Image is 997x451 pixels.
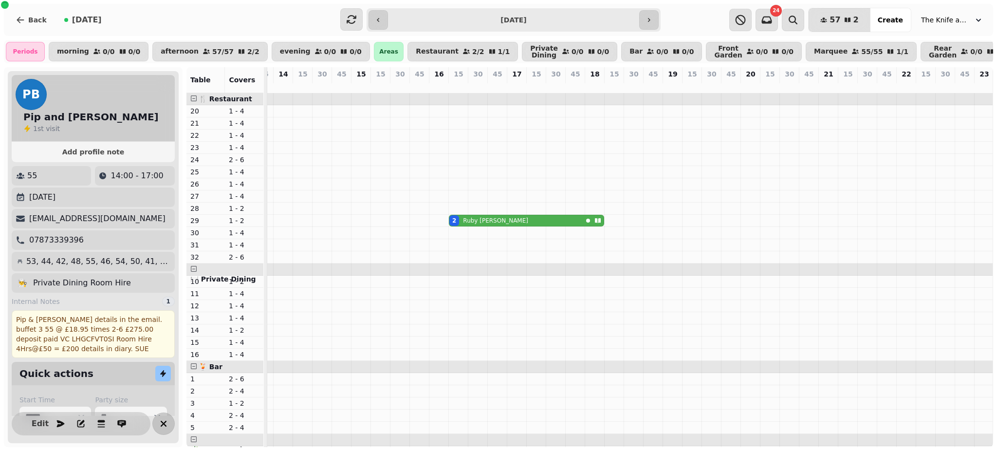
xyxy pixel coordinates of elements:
p: Ruby [PERSON_NAME] [463,217,528,225]
p: 👨‍🍳 [18,277,27,289]
p: Rear Garden [929,45,957,58]
p: 0 [825,81,832,91]
p: 2 / 2 [247,48,259,55]
p: 2 - 6 [229,374,259,384]
p: 0 [708,81,716,91]
p: 57 / 57 [212,48,234,55]
p: 1 - 2 [229,398,259,408]
span: Create [878,17,903,23]
p: 19 [668,69,677,79]
p: 1 - 2 [229,277,259,286]
span: Table [190,76,211,84]
span: 2 [853,16,859,24]
p: 20 [746,69,755,79]
button: Restaurant2/21/1 [407,42,518,61]
p: 0 [903,81,910,91]
p: 16 [190,350,221,359]
p: 2 [190,386,221,396]
p: 11 [190,289,221,299]
span: 1 [33,125,37,132]
button: afternoon57/572/2 [152,42,268,61]
p: [EMAIL_ADDRESS][DOMAIN_NAME] [29,213,166,225]
p: 55 [27,170,37,182]
p: Private Dining Room Hire [33,277,131,289]
p: 2 - 6 [229,252,259,262]
p: 30 [863,69,872,79]
p: 30 [941,69,950,79]
p: 1 - 4 [229,179,259,189]
p: 14:00 - 17:00 [111,170,163,182]
p: 0 [961,81,969,91]
p: 31 [190,240,221,250]
p: 0 / 0 [572,48,584,55]
p: 12 [190,301,221,311]
p: 0 [318,81,326,91]
p: 0 [494,81,501,91]
p: 0 [688,81,696,91]
p: 21 [190,118,221,128]
p: [DATE] [29,191,55,203]
p: morning [57,48,89,56]
span: st [37,125,46,132]
p: 45 [648,69,658,79]
div: Pip & [PERSON_NAME] details in the email. buffet 3 55 @ £18.95 times 2-6 £275.00 deposit paid VC ... [12,310,175,358]
p: 30 [629,69,638,79]
button: Bar0/00/0 [621,42,702,61]
p: afternoon [161,48,199,56]
p: 0 [922,81,930,91]
p: 30 [473,69,482,79]
p: 1 - 4 [229,143,259,152]
span: 🍴 Restaurant [199,95,252,103]
button: Front Garden0/00/0 [706,42,802,61]
button: Edit [30,414,50,433]
p: 15 [532,69,541,79]
p: 1 - 2 [229,216,259,225]
p: 15 [687,69,697,79]
p: 32 [190,252,221,262]
p: 30 [707,69,716,79]
span: Covers [229,76,255,84]
p: 2 / 2 [472,48,484,55]
div: 1 [162,297,175,306]
button: [DATE] [56,8,110,32]
button: Back [8,8,55,32]
label: Party size [95,395,166,405]
p: 14 [278,69,288,79]
p: 0 [786,81,794,91]
p: 0 / 0 [129,48,141,55]
p: Private Dining [530,45,558,58]
p: evening [280,48,311,56]
p: 2 - 4 [229,386,259,396]
p: 30 [317,69,327,79]
p: 0 [299,81,307,91]
span: The Knife and [PERSON_NAME] [921,15,970,25]
p: Front Garden [714,45,742,58]
p: 0 [357,81,365,91]
div: Areas [374,42,404,61]
button: Create [870,8,911,32]
p: 5 [190,423,221,432]
p: 13 [190,313,221,323]
p: 1 / 1 [498,48,510,55]
div: 2 [452,217,456,225]
p: 22 [190,131,221,140]
p: 0 [747,81,755,91]
p: 0 / 0 [970,48,982,55]
p: 30 [785,69,794,79]
span: Add profile note [23,149,163,155]
p: 21 [824,69,833,79]
p: 2 - 4 [229,411,259,420]
p: 0 [377,81,385,91]
p: 0 [338,81,346,91]
p: 1 - 4 [229,131,259,140]
p: 15 [298,69,307,79]
p: 53, 44, 42, 48, 55, 46, 54, 50, 41, 40, 49, 51, 52, 47, 45, 43 [26,256,171,267]
p: 1 - 4 [229,289,259,299]
p: 15 [376,69,385,79]
span: PB [22,89,40,100]
p: 0 [883,81,891,91]
p: visit [33,124,60,133]
p: 1 / 1 [896,48,908,55]
p: 15 [609,69,619,79]
p: 0 [435,81,443,91]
